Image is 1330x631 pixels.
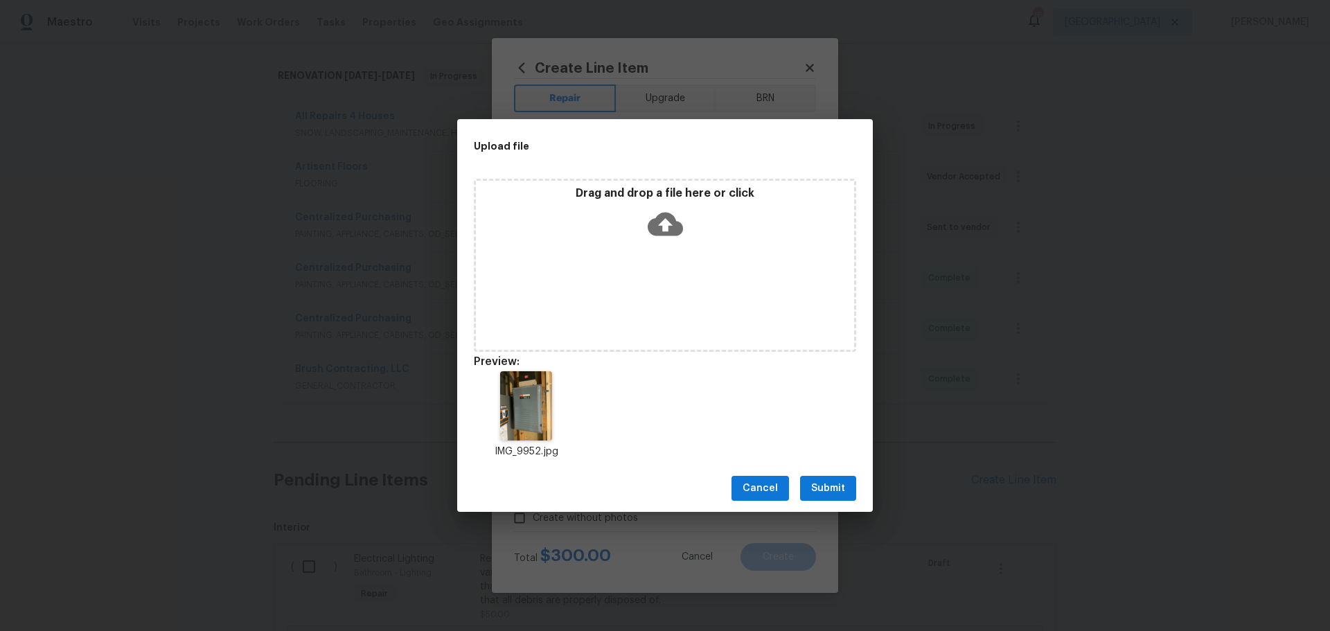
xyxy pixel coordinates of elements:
span: Cancel [743,480,778,497]
p: Drag and drop a file here or click [476,186,854,201]
p: IMG_9952.jpg [474,445,579,459]
img: 9k= [500,371,552,441]
button: Cancel [731,476,789,501]
h2: Upload file [474,139,794,154]
button: Submit [800,476,856,501]
span: Submit [811,480,845,497]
